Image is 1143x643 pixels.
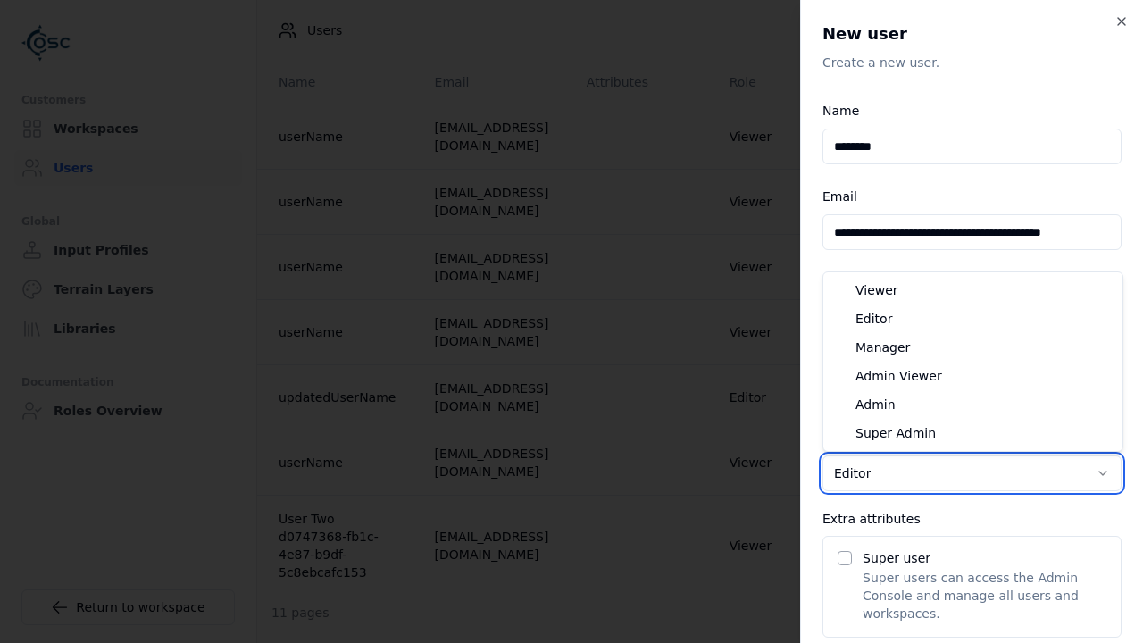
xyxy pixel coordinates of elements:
[855,338,910,356] span: Manager
[855,367,942,385] span: Admin Viewer
[855,310,892,328] span: Editor
[855,424,936,442] span: Super Admin
[855,396,896,413] span: Admin
[855,281,898,299] span: Viewer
